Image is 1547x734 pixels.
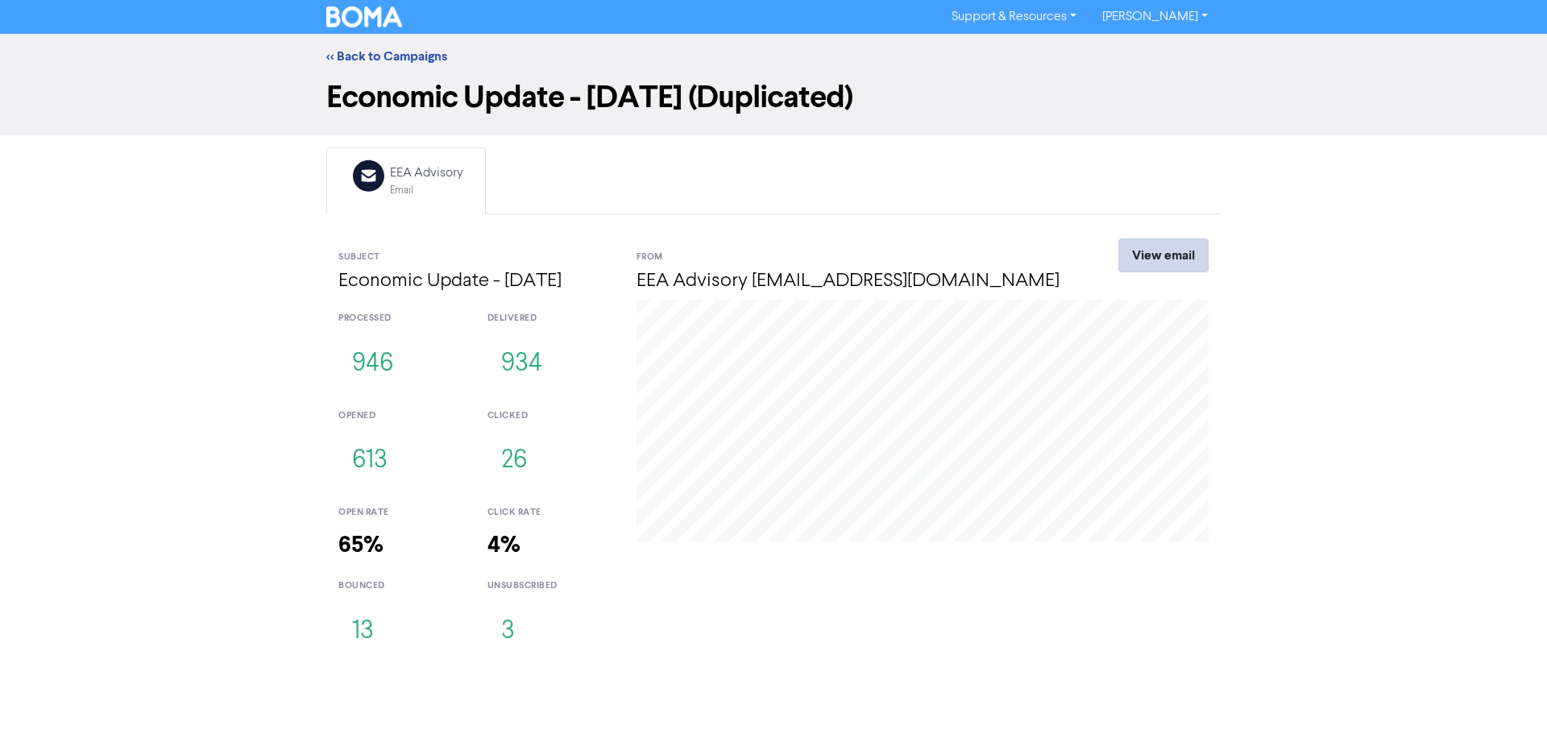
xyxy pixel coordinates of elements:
[487,409,612,423] div: clicked
[1089,4,1221,30] a: [PERSON_NAME]
[487,531,521,559] strong: 4%
[487,506,612,520] div: click rate
[487,312,612,326] div: delivered
[487,579,612,593] div: unsubscribed
[338,434,401,487] button: 613
[487,338,556,391] button: 934
[338,409,463,423] div: opened
[637,251,1060,264] div: From
[338,531,384,559] strong: 65%
[338,605,388,658] button: 13
[338,338,407,391] button: 946
[487,434,541,487] button: 26
[326,6,402,27] img: BOMA Logo
[338,312,463,326] div: processed
[1466,657,1547,734] iframe: Chat Widget
[390,183,463,198] div: Email
[487,605,529,658] button: 3
[338,270,612,293] h4: Economic Update - [DATE]
[1118,238,1209,272] a: View email
[326,48,447,64] a: << Back to Campaigns
[326,79,1221,116] h1: Economic Update - [DATE] (Duplicated)
[338,506,463,520] div: open rate
[338,251,612,264] div: Subject
[637,270,1060,293] h4: EEA Advisory [EMAIL_ADDRESS][DOMAIN_NAME]
[338,579,463,593] div: bounced
[390,164,463,183] div: EEA Advisory
[939,4,1089,30] a: Support & Resources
